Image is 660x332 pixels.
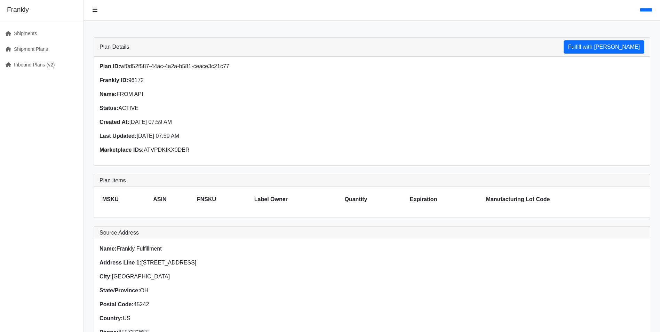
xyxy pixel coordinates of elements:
strong: Frankly ID: [100,77,128,83]
strong: Address Line 1: [100,260,141,266]
strong: Marketplace IDs: [100,147,144,153]
p: ATVPDKIKX0DER [100,146,368,154]
h3: Plan Items [100,177,644,184]
p: Frankly Fulfillment [100,245,368,253]
strong: State/Province: [100,287,140,293]
strong: City: [100,274,112,279]
p: [GEOGRAPHIC_DATA] [100,272,368,281]
p: wf0d52f587-44ac-4a2a-b581-ceace3c21c77 [100,62,368,71]
h3: Plan Details [100,44,129,50]
p: OH [100,286,368,295]
th: ASIN [150,192,194,206]
strong: Name: [100,91,117,97]
p: 45242 [100,300,368,309]
p: [DATE] 07:59 AM [100,132,368,140]
strong: Created At: [100,119,129,125]
th: Expiration [407,192,483,206]
th: Quantity [342,192,407,206]
strong: Last Updated: [100,133,137,139]
p: FROM API [100,90,368,98]
p: [STREET_ADDRESS] [100,259,368,267]
h3: Source Address [100,229,644,236]
button: Fulfill with [PERSON_NAME] [564,40,644,54]
strong: Status: [100,105,118,111]
strong: Name: [100,246,117,252]
th: MSKU [100,192,150,206]
strong: Country: [100,315,123,321]
p: ACTIVE [100,104,368,112]
p: 96172 [100,76,368,85]
p: US [100,314,368,323]
th: FNSKU [194,192,252,206]
strong: Postal Code: [100,301,134,307]
th: Label Owner [252,192,342,206]
th: Manufacturing Lot Code [483,192,644,206]
strong: Plan ID: [100,63,120,69]
p: [DATE] 07:59 AM [100,118,368,126]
